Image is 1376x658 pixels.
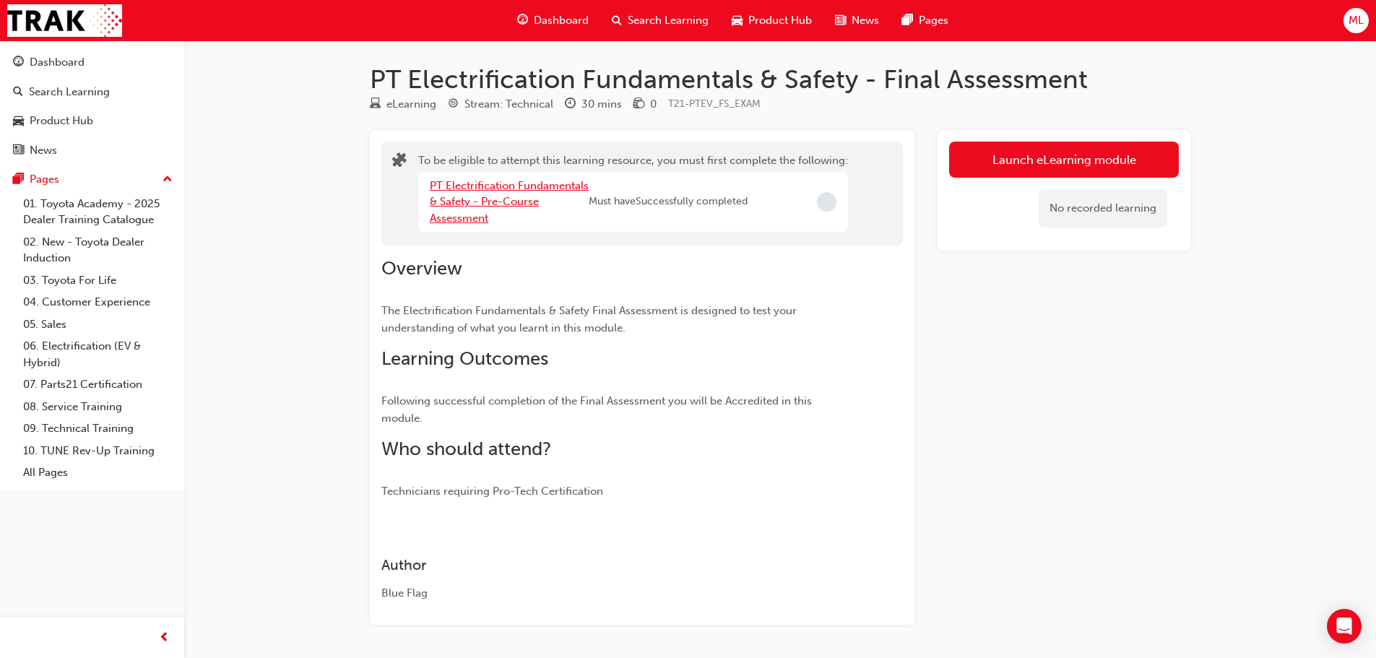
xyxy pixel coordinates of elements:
span: News [852,12,879,29]
a: News [6,137,178,164]
span: Who should attend? [381,438,551,460]
a: PT Electrification Fundamentals & Safety - Pre-Course Assessment [430,179,589,225]
a: 03. Toyota For Life [17,269,178,292]
span: search-icon [612,12,622,30]
div: Price [633,95,657,113]
a: 04. Customer Experience [17,291,178,313]
div: No recorded learning [1039,189,1167,228]
a: guage-iconDashboard [506,6,600,35]
a: Dashboard [6,49,178,76]
a: 02. New - Toyota Dealer Induction [17,231,178,269]
span: money-icon [633,98,644,111]
span: Incomplete [817,192,836,212]
img: Trak [7,4,122,37]
span: Pages [919,12,948,29]
span: The Electrification Fundamentals & Safety Final Assessment is designed to test your understanding... [381,304,800,334]
h3: Author [381,557,851,573]
a: 09. Technical Training [17,417,178,440]
span: clock-icon [565,98,576,111]
span: learningResourceType_ELEARNING-icon [370,98,381,111]
span: prev-icon [159,629,170,647]
div: Duration [565,95,622,113]
span: puzzle-icon [392,154,407,170]
button: Pages [6,166,178,193]
a: search-iconSearch Learning [600,6,720,35]
span: pages-icon [13,173,24,186]
div: Type [370,95,436,113]
a: Search Learning [6,79,178,105]
a: 05. Sales [17,313,178,336]
div: Product Hub [30,113,93,129]
a: 08. Service Training [17,396,178,418]
h1: PT Electrification Fundamentals & Safety - Final Assessment [370,64,1190,95]
a: news-iconNews [823,6,891,35]
span: Product Hub [748,12,812,29]
span: ML [1349,12,1364,29]
div: Search Learning [29,84,110,100]
span: guage-icon [517,12,528,30]
span: Learning Outcomes [381,347,548,370]
a: All Pages [17,462,178,484]
a: 10. TUNE Rev-Up Training [17,440,178,462]
button: Launch eLearning module [949,142,1179,178]
div: Open Intercom Messenger [1327,609,1362,644]
span: pages-icon [902,12,913,30]
span: car-icon [13,115,24,128]
div: 0 [650,96,657,113]
span: Search Learning [628,12,709,29]
div: Blue Flag [381,585,851,602]
span: Overview [381,257,462,280]
div: eLearning [386,96,436,113]
div: 30 mins [581,96,622,113]
button: ML [1343,8,1369,33]
span: Following successful completion of the Final Assessment you will be Accredited in this module. [381,394,815,425]
div: News [30,142,57,159]
div: To be eligible to attempt this learning resource, you must first complete the following: [418,152,848,235]
a: Product Hub [6,108,178,134]
div: Dashboard [30,54,85,71]
button: DashboardSearch LearningProduct HubNews [6,46,178,166]
div: Stream: Technical [464,96,553,113]
span: Technicians requiring Pro-Tech Certification [381,485,603,498]
span: news-icon [13,144,24,157]
a: car-iconProduct Hub [720,6,823,35]
span: car-icon [732,12,743,30]
span: up-icon [163,170,173,189]
span: Dashboard [534,12,589,29]
a: 06. Electrification (EV & Hybrid) [17,335,178,373]
span: Learning resource code [668,98,761,110]
a: 07. Parts21 Certification [17,373,178,396]
span: search-icon [13,86,23,99]
span: target-icon [448,98,459,111]
span: guage-icon [13,56,24,69]
span: Must have Successfully completed [589,194,748,210]
div: Stream [448,95,553,113]
span: news-icon [835,12,846,30]
div: Pages [30,171,59,188]
a: 01. Toyota Academy - 2025 Dealer Training Catalogue [17,193,178,231]
a: pages-iconPages [891,6,960,35]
